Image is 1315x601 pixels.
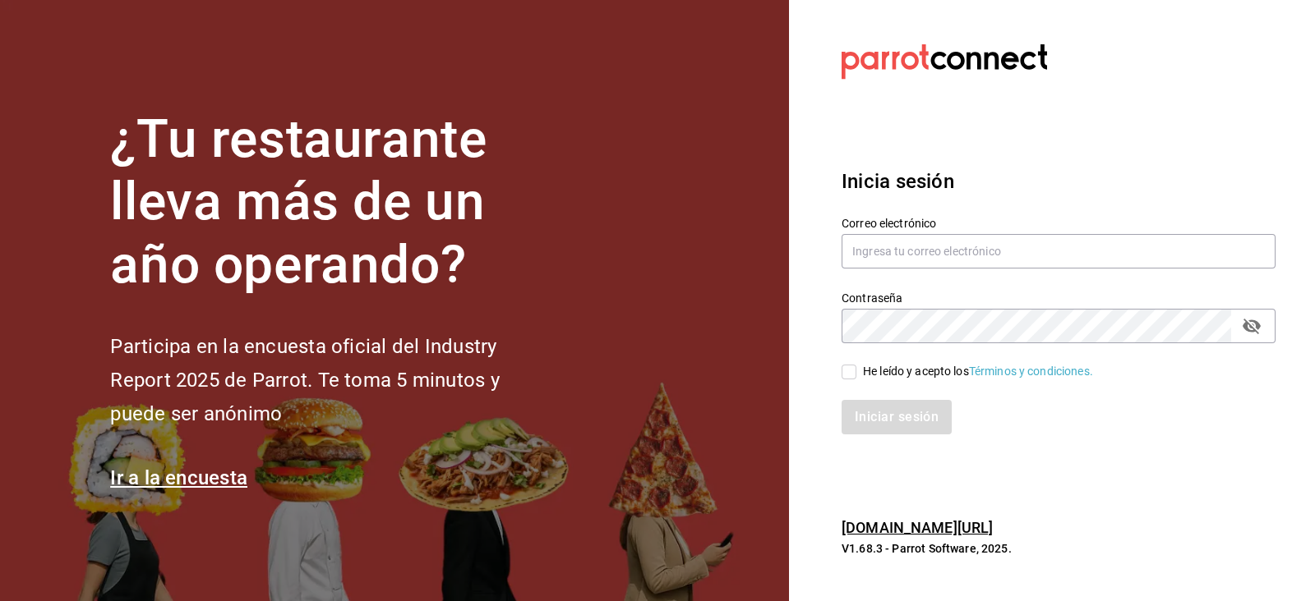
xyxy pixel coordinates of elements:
[863,363,1093,380] div: He leído y acepto los
[842,217,1276,228] label: Correo electrónico
[1238,312,1266,340] button: passwordField
[842,291,1276,303] label: Contraseña
[969,365,1093,378] a: Términos y condiciones.
[842,519,993,536] a: [DOMAIN_NAME][URL]
[842,167,1276,196] h3: Inicia sesión
[110,108,554,297] h1: ¿Tu restaurante lleva más de un año operando?
[842,540,1276,557] p: V1.68.3 - Parrot Software, 2025.
[842,234,1276,268] input: Ingresa tu correo electrónico
[110,466,247,489] a: Ir a la encuesta
[110,330,554,430] h2: Participa en la encuesta oficial del Industry Report 2025 de Parrot. Te toma 5 minutos y puede se...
